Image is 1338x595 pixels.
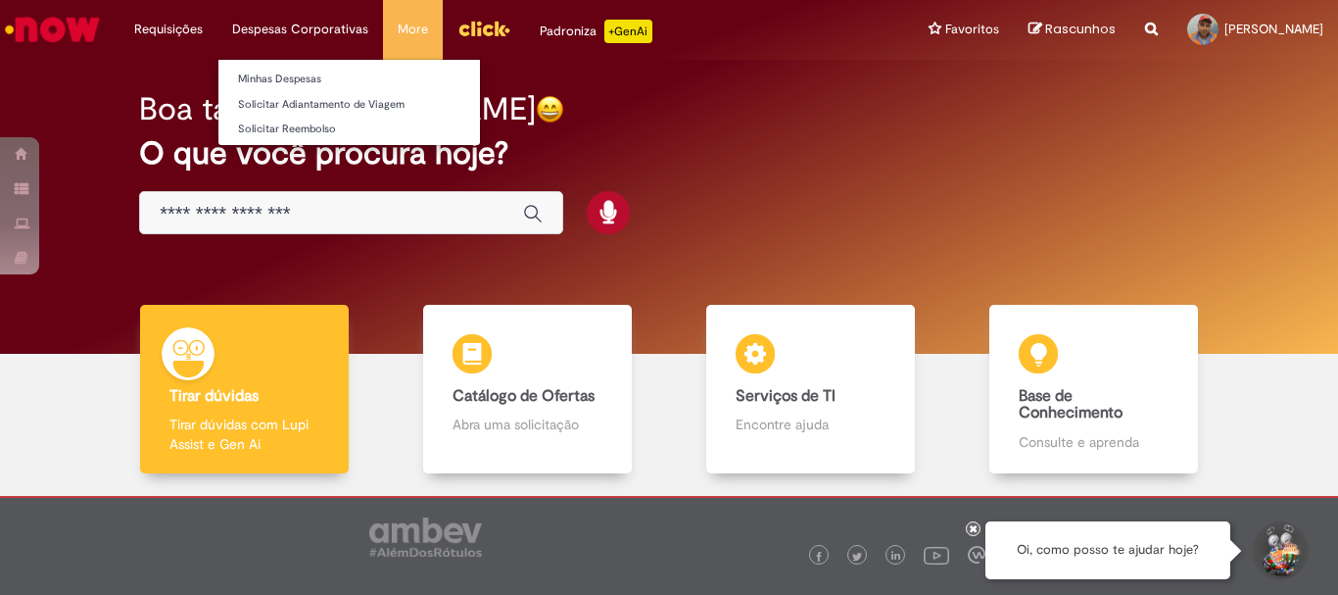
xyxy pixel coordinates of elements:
[945,20,999,39] span: Favoritos
[1250,521,1309,580] button: Iniciar Conversa de Suporte
[2,10,103,49] img: ServiceNow
[814,552,824,562] img: logo_footer_facebook.png
[968,546,985,564] img: logo_footer_workplace.png
[891,551,901,563] img: logo_footer_linkedin.png
[369,518,482,557] img: logo_footer_ambev_rotulo_gray.png
[540,20,652,43] div: Padroniza
[139,92,536,126] h2: Boa tarde, [PERSON_NAME]
[103,305,386,474] a: Tirar dúvidas Tirar dúvidas com Lupi Assist e Gen Ai
[139,136,1199,171] h2: O que você procura hoje?
[453,415,601,434] p: Abra uma solicitação
[536,95,564,124] img: happy-face.png
[736,415,884,434] p: Encontre ajuda
[1045,20,1116,38] span: Rascunhos
[169,415,318,454] p: Tirar dúvidas com Lupi Assist e Gen Ai
[457,14,510,43] img: click_logo_yellow_360x200.png
[1224,21,1323,37] span: [PERSON_NAME]
[985,521,1230,579] div: Oi, como posso te ajudar hoje?
[952,305,1235,474] a: Base de Conhecimento Consulte e aprenda
[232,20,368,39] span: Despesas Corporativas
[134,20,203,39] span: Requisições
[1019,432,1168,452] p: Consulte e aprenda
[218,94,480,116] a: Solicitar Adiantamento de Viagem
[398,20,428,39] span: More
[386,305,669,474] a: Catálogo de Ofertas Abra uma solicitação
[1019,386,1123,423] b: Base de Conhecimento
[218,69,480,90] a: Minhas Despesas
[453,386,595,406] b: Catálogo de Ofertas
[1028,21,1116,39] a: Rascunhos
[169,386,259,406] b: Tirar dúvidas
[218,119,480,140] a: Solicitar Reembolso
[852,552,862,562] img: logo_footer_twitter.png
[736,386,836,406] b: Serviços de TI
[217,59,481,146] ul: Despesas Corporativas
[924,542,949,568] img: logo_footer_youtube.png
[669,305,952,474] a: Serviços de TI Encontre ajuda
[604,20,652,43] p: +GenAi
